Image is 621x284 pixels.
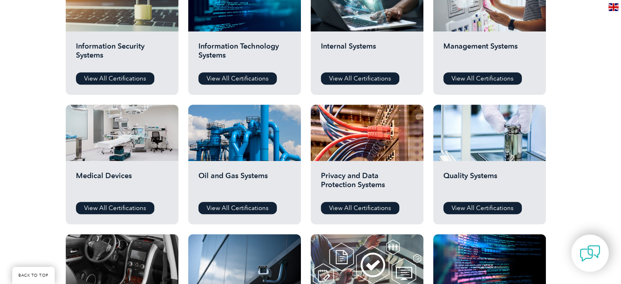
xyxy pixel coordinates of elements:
img: en [608,3,619,11]
a: BACK TO TOP [12,267,55,284]
h2: Medical Devices [76,171,168,196]
h2: Management Systems [443,42,536,66]
h2: Oil and Gas Systems [198,171,291,196]
a: View All Certifications [321,72,399,85]
h2: Information Technology Systems [198,42,291,66]
a: View All Certifications [76,72,154,85]
a: View All Certifications [198,202,277,214]
a: View All Certifications [443,202,522,214]
img: contact-chat.png [580,243,600,264]
h2: Information Security Systems [76,42,168,66]
h2: Privacy and Data Protection Systems [321,171,413,196]
h2: Internal Systems [321,42,413,66]
a: View All Certifications [76,202,154,214]
a: View All Certifications [198,72,277,85]
a: View All Certifications [321,202,399,214]
h2: Quality Systems [443,171,536,196]
a: View All Certifications [443,72,522,85]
